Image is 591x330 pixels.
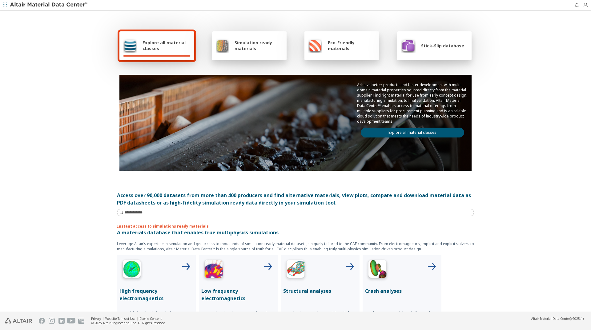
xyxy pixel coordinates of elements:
div: Access over 90,000 datasets from more than 400 producers and find alternative materials, view plo... [117,192,474,206]
p: Structural analyses [283,287,357,295]
p: Download CAE ready material cards for leading simulation tools for structual analyses [283,311,357,325]
span: Altair Material Data Center [531,316,570,321]
p: Low frequency electromagnetics [201,287,275,302]
p: Leverage Altair’s expertise in simulation and get access to thousands of simulation ready materia... [117,241,474,252]
img: Stick-Slip database [401,38,416,53]
span: Simulation ready materials [235,40,283,51]
img: Crash Analyses Icon [365,258,390,282]
a: Privacy [91,316,101,321]
p: Crash analyses [365,287,439,295]
p: Ready to use material cards for crash solvers [365,311,439,320]
a: Website Terms of Use [105,316,135,321]
img: Altair Material Data Center [10,2,88,8]
img: Simulation ready materials [216,38,229,53]
p: High frequency electromagnetics [119,287,193,302]
a: Explore all material classes [361,128,464,137]
p: Materials for simulating wireless connectivity, electromagnetic compatibility, radar cross sectio... [119,311,193,325]
div: © 2025 Altair Engineering, Inc. All Rights Reserved. [91,321,166,325]
img: Low Frequency Icon [201,258,226,282]
p: Comprehensive electromagnetic and thermal data for accurate e-Motor simulations with Altair FLUX [201,311,275,325]
p: Achieve better products and faster development with multi-domain material properties sourced dire... [357,82,468,124]
span: Stick-Slip database [421,43,464,49]
span: Explore all material classes [143,40,191,51]
div: (v2025.1) [531,316,584,321]
img: Eco-Friendly materials [308,38,322,53]
img: High Frequency Icon [119,258,144,282]
span: Eco-Friendly materials [328,40,375,51]
p: A materials database that enables true multiphysics simulations [117,229,474,236]
img: Explore all material classes [123,38,137,53]
img: Altair Engineering [5,318,32,324]
p: Instant access to simulations ready materials [117,224,474,229]
a: Cookie Consent [139,316,162,321]
img: Structural Analyses Icon [283,258,308,282]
